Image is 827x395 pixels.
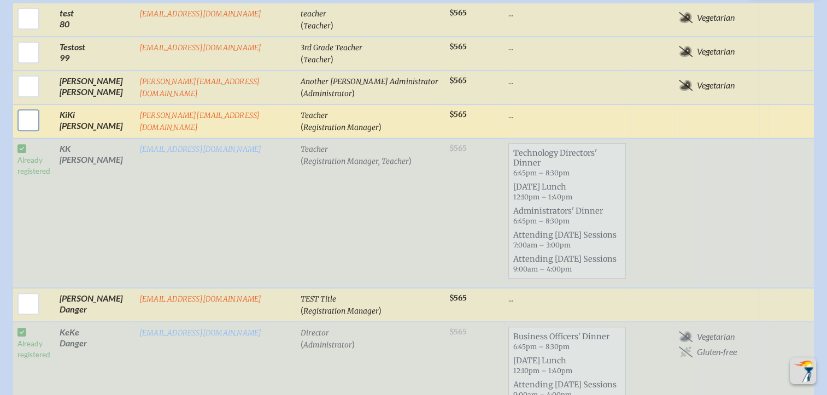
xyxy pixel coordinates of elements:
[697,346,737,357] span: Gluten-free
[513,217,570,225] span: 6:45pm – 8:30pm
[509,353,625,378] span: [DATE] Lunch
[303,21,331,31] span: Teacher
[301,121,303,132] span: (
[301,77,438,86] span: Another [PERSON_NAME] Administrator
[301,54,303,64] span: (
[139,77,260,98] a: [PERSON_NAME][EMAIL_ADDRESS][DOMAIN_NAME]
[379,121,382,132] span: )
[352,339,355,349] span: )
[697,331,735,342] span: Vegetarian
[303,89,352,98] span: Administrator
[792,360,814,382] img: To the top
[509,204,625,228] span: Administrators' Dinner
[301,20,303,30] span: (
[513,367,572,375] span: 12:10pm – 1:40pm
[697,46,735,57] span: Vegetarian
[509,146,625,180] span: Technology Directors' Dinner
[139,328,262,338] a: [EMAIL_ADDRESS][DOMAIN_NAME]
[697,12,735,23] span: Vegetarian
[139,145,262,154] a: [EMAIL_ADDRESS][DOMAIN_NAME]
[509,329,625,353] span: Business Officers' Dinner
[139,9,262,19] a: [EMAIL_ADDRESS][DOMAIN_NAME]
[449,110,467,119] span: $565
[513,241,571,249] span: 7:00am – 3:00pm
[331,54,333,64] span: )
[303,157,409,166] span: Registration Manager, Teacher
[301,155,303,166] span: (
[301,294,336,304] span: TEST Title
[509,228,625,252] span: Attending [DATE] Sessions
[301,328,329,338] span: Director
[409,155,412,166] span: )
[513,265,572,273] span: 9:00am – 4:00pm
[55,37,135,70] td: Testost 99
[508,42,626,52] p: ...
[303,306,379,316] span: Registration Manager
[508,293,626,304] p: ...
[55,288,135,322] td: [PERSON_NAME] Danger
[509,180,625,204] span: [DATE] Lunch
[301,305,303,315] span: (
[508,8,626,19] p: ...
[301,339,303,349] span: (
[301,9,326,19] span: teacher
[301,145,328,154] span: Teacher
[513,169,570,177] span: 6:45pm – 8:30pm
[331,20,333,30] span: )
[301,111,328,120] span: Teacher
[509,252,625,276] span: Attending [DATE] Sessions
[449,42,467,51] span: $565
[139,43,262,52] a: [EMAIL_ADDRESS][DOMAIN_NAME]
[303,340,352,350] span: Administrator
[55,70,135,104] td: [PERSON_NAME] [PERSON_NAME]
[55,104,135,138] td: KiKi [PERSON_NAME]
[352,87,355,98] span: )
[449,8,467,17] span: $565
[790,358,816,384] button: Scroll Top
[303,55,331,64] span: Teacher
[513,343,570,351] span: 6:45pm – 8:30pm
[139,294,262,304] a: [EMAIL_ADDRESS][DOMAIN_NAME]
[508,109,626,120] p: ...
[513,193,572,201] span: 12:10pm – 1:40pm
[697,80,735,91] span: Vegetarian
[449,293,467,303] span: $565
[55,138,135,288] td: KK [PERSON_NAME]
[139,111,260,132] a: [PERSON_NAME][EMAIL_ADDRESS][DOMAIN_NAME]
[449,76,467,85] span: $565
[303,123,379,132] span: Registration Manager
[55,3,135,37] td: test 80
[379,305,382,315] span: )
[301,87,303,98] span: (
[301,43,362,52] span: 3rd Grade Teacher
[508,75,626,86] p: ...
